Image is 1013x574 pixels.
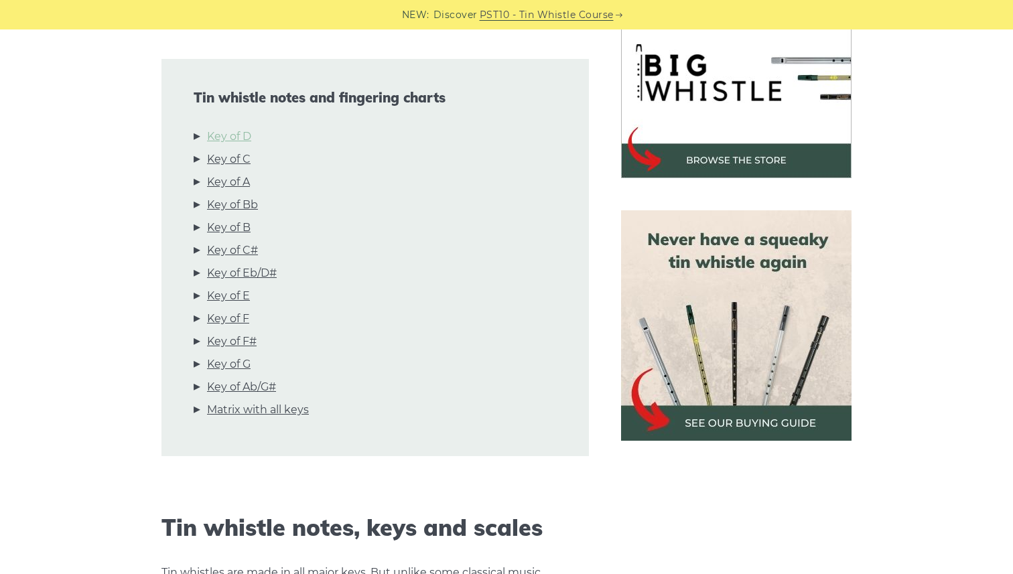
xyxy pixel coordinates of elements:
a: Key of Bb [207,196,258,214]
a: Key of C [207,151,251,168]
span: NEW: [402,7,429,23]
span: Tin whistle notes and fingering charts [194,90,557,106]
a: Key of D [207,128,251,145]
a: Key of B [207,219,251,236]
span: Discover [433,7,478,23]
a: Key of F [207,310,249,328]
a: Key of Eb/D# [207,265,277,282]
a: Key of C# [207,242,258,259]
a: Key of G [207,356,251,373]
a: Key of E [207,287,250,305]
h2: Tin whistle notes, keys and scales [161,514,589,542]
a: PST10 - Tin Whistle Course [480,7,614,23]
a: Key of A [207,173,250,191]
img: tin whistle buying guide [621,210,852,441]
a: Matrix with all keys [207,401,309,419]
a: Key of Ab/G# [207,378,276,396]
a: Key of F# [207,333,257,350]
